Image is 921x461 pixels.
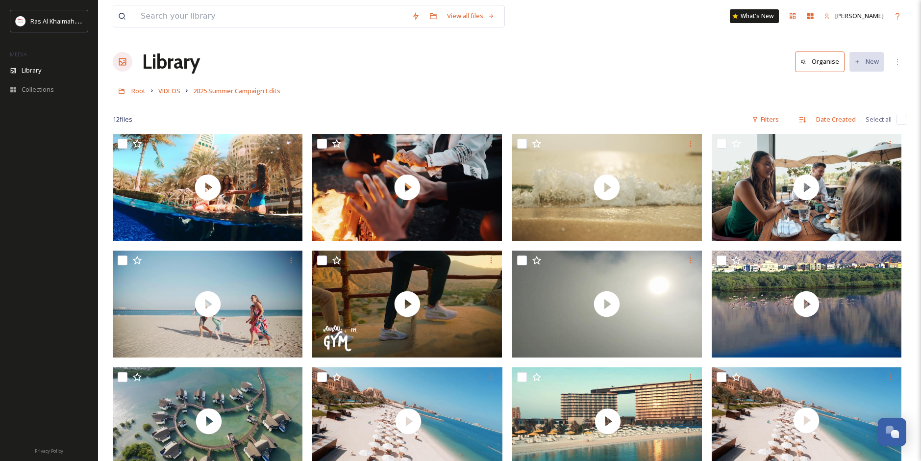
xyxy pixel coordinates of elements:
span: Privacy Policy [35,448,63,454]
button: Organise [795,51,845,72]
button: New [849,52,884,71]
span: Collections [22,85,54,94]
a: [PERSON_NAME] [819,6,889,26]
img: thumbnail [113,134,302,241]
img: thumbnail [312,134,502,241]
span: MEDIA [10,51,27,58]
img: thumbnail [712,251,901,358]
span: Ras Al Khaimah Tourism Development Authority [30,16,169,26]
a: Organise [795,51,849,72]
a: View all files [442,6,499,26]
img: thumbnail [512,134,702,241]
span: Root [131,86,146,95]
img: thumbnail [712,134,901,241]
span: Library [22,66,41,75]
a: What's New [730,9,779,23]
div: Date Created [811,110,861,129]
img: Logo_RAKTDA_RGB-01.png [16,16,25,26]
span: Select all [866,115,892,124]
span: 12 file s [113,115,132,124]
input: Search your library [136,5,407,27]
img: thumbnail [113,251,302,358]
span: [PERSON_NAME] [835,11,884,20]
span: VIDEOS [158,86,180,95]
a: Library [142,47,200,77]
a: Root [131,85,146,97]
a: VIDEOS [158,85,180,97]
div: Filters [747,110,784,129]
a: Privacy Policy [35,444,63,456]
img: thumbnail [512,251,702,358]
button: Open Chat [878,418,906,446]
img: thumbnail [312,251,502,358]
span: 2025 Summer Campaign Edits [193,86,280,95]
a: 2025 Summer Campaign Edits [193,85,280,97]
